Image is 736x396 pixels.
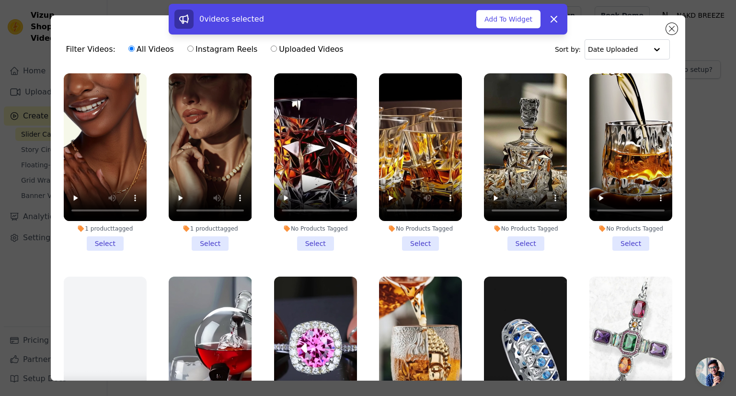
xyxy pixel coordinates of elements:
div: Open chat [696,358,724,386]
button: Add To Widget [476,10,540,28]
div: No Products Tagged [274,225,357,233]
div: 1 product tagged [169,225,252,233]
span: 0 videos selected [199,14,264,23]
label: Instagram Reels [187,43,258,56]
label: All Videos [128,43,174,56]
div: 1 product tagged [64,225,147,233]
div: Filter Videos: [66,38,349,60]
label: Uploaded Videos [270,43,344,56]
div: Sort by: [555,39,670,59]
div: No Products Tagged [379,225,462,233]
div: No Products Tagged [589,225,672,233]
div: No Products Tagged [484,225,567,233]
